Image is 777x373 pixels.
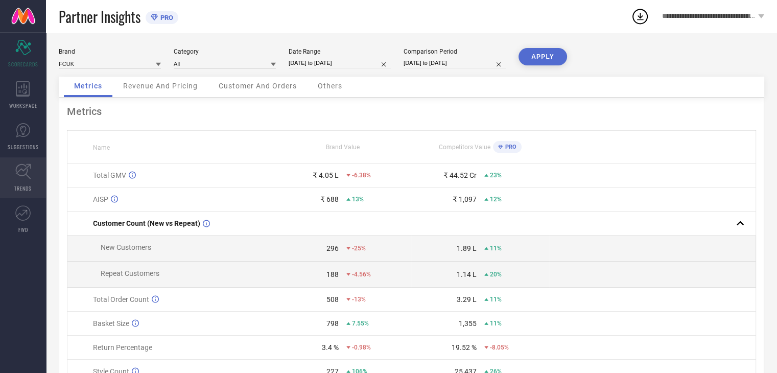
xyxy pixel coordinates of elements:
[289,48,391,55] div: Date Range
[93,195,108,203] span: AISP
[18,226,28,234] span: FWD
[352,271,371,278] span: -4.56%
[352,196,364,203] span: 13%
[14,184,32,192] span: TRENDS
[457,244,477,252] div: 1.89 L
[490,245,502,252] span: 11%
[404,58,506,68] input: Select comparison period
[631,7,649,26] div: Open download list
[443,171,477,179] div: ₹ 44.52 Cr
[93,144,110,151] span: Name
[503,144,516,150] span: PRO
[352,344,371,351] span: -0.98%
[59,48,161,55] div: Brand
[519,48,567,65] button: APPLY
[174,48,276,55] div: Category
[101,243,151,251] span: New Customers
[490,320,502,327] span: 11%
[93,343,152,352] span: Return Percentage
[326,270,339,278] div: 188
[313,171,339,179] div: ₹ 4.05 L
[452,343,477,352] div: 19.52 %
[320,195,339,203] div: ₹ 688
[352,172,371,179] span: -6.38%
[352,245,366,252] span: -25%
[326,319,339,328] div: 798
[93,295,149,304] span: Total Order Count
[490,271,502,278] span: 20%
[318,82,342,90] span: Others
[352,296,366,303] span: -13%
[8,143,39,151] span: SUGGESTIONS
[74,82,102,90] span: Metrics
[9,102,37,109] span: WORKSPACE
[59,6,140,27] span: Partner Insights
[8,60,38,68] span: SCORECARDS
[289,58,391,68] input: Select date range
[490,196,502,203] span: 12%
[459,319,477,328] div: 1,355
[123,82,198,90] span: Revenue And Pricing
[490,172,502,179] span: 23%
[326,144,360,151] span: Brand Value
[490,296,502,303] span: 11%
[453,195,477,203] div: ₹ 1,097
[158,14,173,21] span: PRO
[219,82,297,90] span: Customer And Orders
[404,48,506,55] div: Comparison Period
[93,319,129,328] span: Basket Size
[322,343,339,352] div: 3.4 %
[352,320,369,327] span: 7.55%
[439,144,490,151] span: Competitors Value
[457,295,477,304] div: 3.29 L
[93,219,200,227] span: Customer Count (New vs Repeat)
[101,269,159,277] span: Repeat Customers
[67,105,756,118] div: Metrics
[93,171,126,179] span: Total GMV
[490,344,509,351] span: -8.05%
[326,295,339,304] div: 508
[457,270,477,278] div: 1.14 L
[326,244,339,252] div: 296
